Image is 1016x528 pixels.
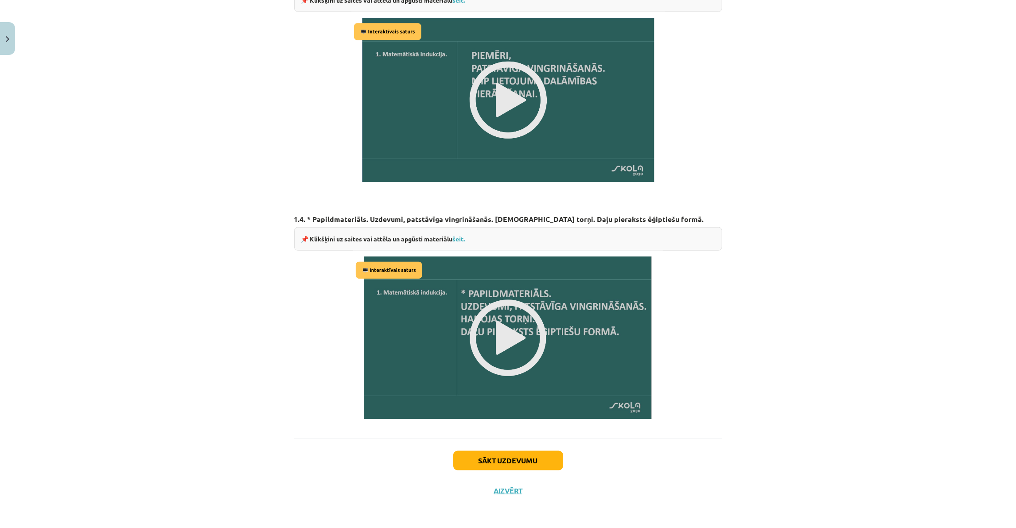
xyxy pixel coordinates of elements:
[453,235,465,243] a: šeit.
[453,451,563,470] button: Sākt uzdevumu
[6,36,9,42] img: icon-close-lesson-0947bae3869378f0d4975bcd49f059093ad1ed9edebbc8119c70593378902aed.svg
[491,486,525,495] button: Aizvērt
[294,214,704,224] strong: 1.4. * Papildmateriāls. Uzdevumi, patstāvīga vingrināšanās. [DEMOGRAPHIC_DATA] torņi. Daļu pierak...
[301,235,465,243] strong: 📌 Klikšķini uz saites vai attēla un apgūsti materiālu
